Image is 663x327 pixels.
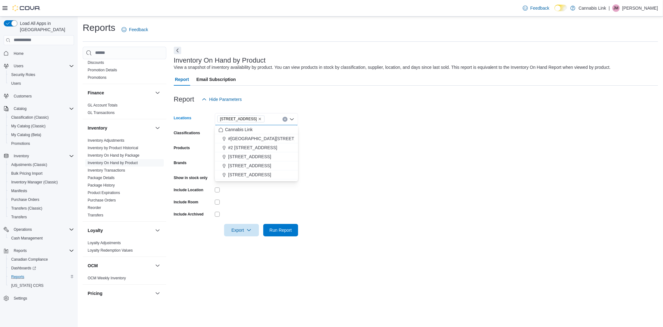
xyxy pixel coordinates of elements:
span: Load All Apps in [GEOGRAPHIC_DATA] [17,20,74,33]
nav: Complex example [4,46,74,319]
a: Transfers [9,213,29,221]
button: Pricing [88,290,153,296]
span: JM [614,4,619,12]
span: Inventory On Hand by Package [88,153,140,158]
button: Remove 509 Commissioners Rd W from selection in this group [258,117,262,121]
span: Package History [88,183,115,188]
span: Inventory [14,154,29,159]
a: Manifests [9,187,30,195]
span: Transfers [88,213,103,218]
button: Export [224,224,259,236]
span: Users [11,81,21,86]
div: Joshua Meanney [612,4,620,12]
label: Include Room [174,200,198,205]
h3: Finance [88,90,104,96]
span: Settings [11,294,74,302]
a: Inventory On Hand by Package [88,153,140,158]
span: Purchase Orders [9,196,74,203]
span: Transfers (Classic) [9,205,74,212]
span: Purchase Orders [11,197,39,202]
span: My Catalog (Beta) [9,131,74,139]
h1: Reports [83,21,115,34]
button: [STREET_ADDRESS] [215,161,298,170]
button: Run Report [263,224,298,236]
button: Reports [1,246,76,255]
a: Loyalty Adjustments [88,241,121,245]
span: Promotion Details [88,68,117,73]
label: Include Archived [174,212,204,217]
span: [STREET_ADDRESS] [228,154,271,160]
span: Loyalty Redemption Values [88,248,133,253]
button: Users [11,62,26,70]
span: My Catalog (Classic) [11,124,46,129]
a: Canadian Compliance [9,256,50,263]
span: #[GEOGRAPHIC_DATA][STREET_ADDRESS] [228,135,319,142]
a: Feedback [119,23,150,36]
span: Customers [11,92,74,100]
span: Home [11,50,74,57]
label: Locations [174,116,191,121]
span: Manifests [11,188,27,193]
button: Inventory Manager (Classic) [6,178,76,187]
a: Package History [88,183,115,187]
span: Cash Management [9,235,74,242]
span: Security Roles [9,71,74,78]
button: Pricing [154,290,161,297]
p: Cannabis Link [578,4,606,12]
button: Next [174,47,181,54]
a: Inventory Adjustments [88,138,124,143]
a: Transfers (Classic) [9,205,45,212]
button: Reports [11,247,29,254]
button: Catalog [11,105,29,112]
span: Operations [11,226,74,233]
a: Discounts [88,60,104,65]
span: Inventory Manager (Classic) [11,180,58,185]
p: | [609,4,610,12]
a: Package Details [88,176,115,180]
img: Cova [12,5,40,11]
span: [STREET_ADDRESS] [228,172,271,178]
a: Dashboards [9,264,39,272]
div: Inventory [83,137,166,221]
span: Feedback [530,5,549,11]
button: Reports [6,272,76,281]
span: Catalog [14,106,26,111]
span: Dashboards [9,264,74,272]
a: Purchase Orders [9,196,42,203]
button: Canadian Compliance [6,255,76,264]
span: Run Report [269,227,292,233]
a: Reorder [88,206,101,210]
span: Inventory [11,152,74,160]
h3: Inventory On Hand by Product [174,57,266,64]
span: [STREET_ADDRESS] [228,163,271,169]
span: Inventory Manager (Classic) [9,178,74,186]
span: Users [11,62,74,70]
a: GL Account Totals [88,103,117,107]
div: Pricing [83,302,166,312]
span: Inventory Transactions [88,168,125,173]
span: Transfers [9,213,74,221]
span: Bulk Pricing Import [9,170,74,177]
span: Canadian Compliance [9,256,74,263]
button: Purchase Orders [6,195,76,204]
button: Inventory [154,124,161,132]
button: Inventory [11,152,31,160]
label: Classifications [174,130,200,135]
span: #2 [STREET_ADDRESS] [228,145,277,151]
span: Catalog [11,105,74,112]
span: Cash Management [11,236,43,241]
button: My Catalog (Classic) [6,122,76,130]
button: Promotions [6,139,76,148]
span: Hide Parameters [209,96,242,102]
span: Adjustments (Classic) [9,161,74,168]
a: Purchase Orders [88,198,116,202]
a: Customers [11,92,34,100]
span: Report [175,73,189,86]
span: Purchase Orders [88,198,116,203]
button: Classification (Classic) [6,113,76,122]
button: Finance [88,90,153,96]
span: Transfers [11,215,27,220]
